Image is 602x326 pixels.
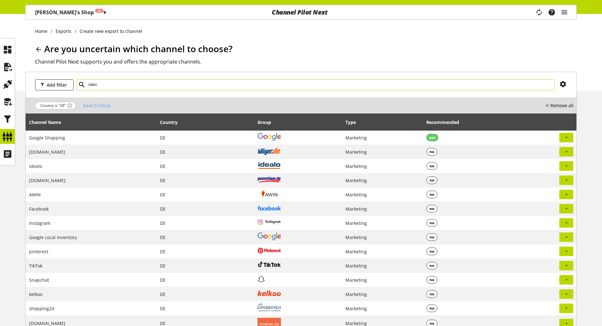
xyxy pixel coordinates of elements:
[35,58,577,65] h2: Channel Pilot Next supports you and offers the appropriate channels.
[35,28,51,34] a: Home
[429,291,434,297] span: no
[258,147,281,155] img: billiger.de
[258,304,281,311] img: shopping24
[429,163,434,169] span: no
[345,234,367,240] span: Marketing
[258,219,281,225] img: instagram
[29,291,42,297] span: kelkoo
[160,249,166,255] span: Germany
[345,135,367,141] span: Marketing
[258,261,281,268] img: tiktok
[258,161,281,169] img: idealo
[429,177,434,183] span: no
[160,277,166,283] span: Germany
[345,163,367,169] span: Marketing
[40,103,66,108] span: Country is "DE"
[429,206,434,212] span: no
[258,133,281,140] img: google
[29,135,65,141] span: Google Shopping
[345,220,367,226] span: Marketing
[160,119,184,126] div: Country
[345,305,367,311] span: Marketing
[29,234,77,240] span: Google Local Inventory
[29,277,49,283] span: Snapchat
[429,149,434,155] span: no
[160,234,166,240] span: Germany
[160,163,166,169] span: Germany
[103,9,106,16] span: ▾
[429,234,434,240] span: no
[160,263,166,269] span: Germany
[258,119,277,126] div: Group
[345,206,367,212] span: Marketing
[160,206,166,212] span: Germany
[258,206,281,211] img: facebook
[258,291,281,296] img: kelkoo
[29,263,42,269] span: TikTok
[29,177,65,183] span: [DOMAIN_NAME]
[429,192,434,197] span: no
[429,263,434,268] span: no
[47,82,67,88] span: Add filter
[35,9,106,16] p: [PERSON_NAME]'s Shop
[52,28,75,34] a: Exports
[160,192,166,198] span: Germany
[29,163,42,169] span: idealo
[429,277,434,283] span: no
[258,275,281,283] img: snapchat
[345,249,367,255] span: Marketing
[345,177,367,183] span: Marketing
[44,43,233,55] span: Are you uncertain which channel to choose?
[78,100,115,111] button: Save Criteria
[258,232,281,240] img: google_local_inventory
[258,248,281,253] img: pinterest
[160,291,166,297] span: Germany
[345,149,367,155] span: Marketing
[429,249,434,254] span: no
[258,190,281,198] img: awin
[29,149,65,155] span: [DOMAIN_NAME]
[345,277,367,283] span: Marketing
[160,220,166,226] span: Germany
[83,102,110,109] span: Save Criteria
[345,263,367,269] span: Marketing
[29,119,67,126] div: Channel Name
[345,291,367,297] span: Marketing
[160,177,166,183] span: Germany
[97,9,101,13] span: Off
[160,149,166,155] span: Germany
[426,119,465,126] div: Recommended
[29,192,41,198] span: AWIN
[345,119,362,126] div: Type
[29,220,51,226] span: Instagram
[29,305,54,311] span: shopping24
[345,192,367,198] span: Marketing
[429,305,434,311] span: no
[160,135,166,141] span: Germany
[258,175,281,183] img: guenstiger.de
[160,305,166,311] span: Germany
[429,220,434,226] span: no
[550,102,574,109] nobr: Remove all
[25,5,577,20] nav: main navigation
[35,79,74,90] button: Add filter
[29,206,49,212] span: Facebook
[429,135,435,140] span: yes
[29,249,48,255] span: pinterest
